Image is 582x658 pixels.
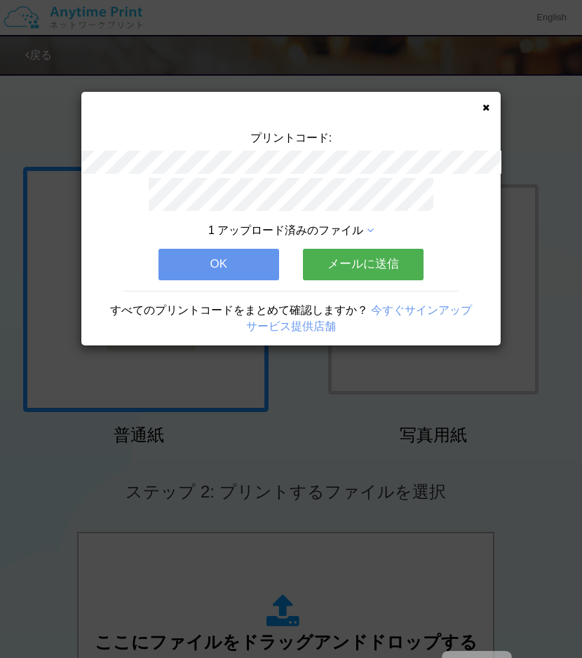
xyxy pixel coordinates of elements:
[303,249,424,280] button: メールに送信
[371,304,472,316] a: 今すぐサインアップ
[250,132,332,144] span: プリントコード:
[208,224,363,236] span: 1 アップロード済みのファイル
[246,320,336,332] a: サービス提供店舗
[110,304,368,316] span: すべてのプリントコードをまとめて確認しますか？
[158,249,279,280] button: OK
